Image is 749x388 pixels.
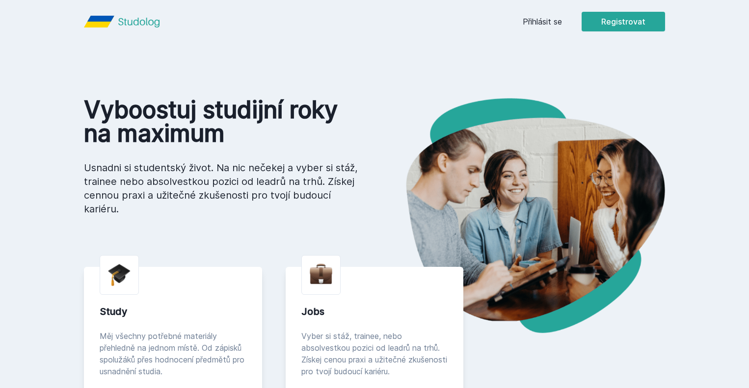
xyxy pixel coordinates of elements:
[374,98,665,333] img: hero.png
[84,161,359,216] p: Usnadni si studentský život. Na nic nečekej a vyber si stáž, trainee nebo absolvestkou pozici od ...
[84,98,359,145] h1: Vyboostuj studijní roky na maximum
[100,305,246,318] div: Study
[301,330,448,377] div: Vyber si stáž, trainee, nebo absolvestkou pozici od leadrů na trhů. Získej cenou praxi a užitečné...
[108,263,131,286] img: graduation-cap.png
[582,12,665,31] button: Registrovat
[301,305,448,318] div: Jobs
[100,330,246,377] div: Měj všechny potřebné materiály přehledně na jednom místě. Od zápisků spolužáků přes hodnocení pře...
[523,16,562,27] a: Přihlásit se
[310,261,332,286] img: briefcase.png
